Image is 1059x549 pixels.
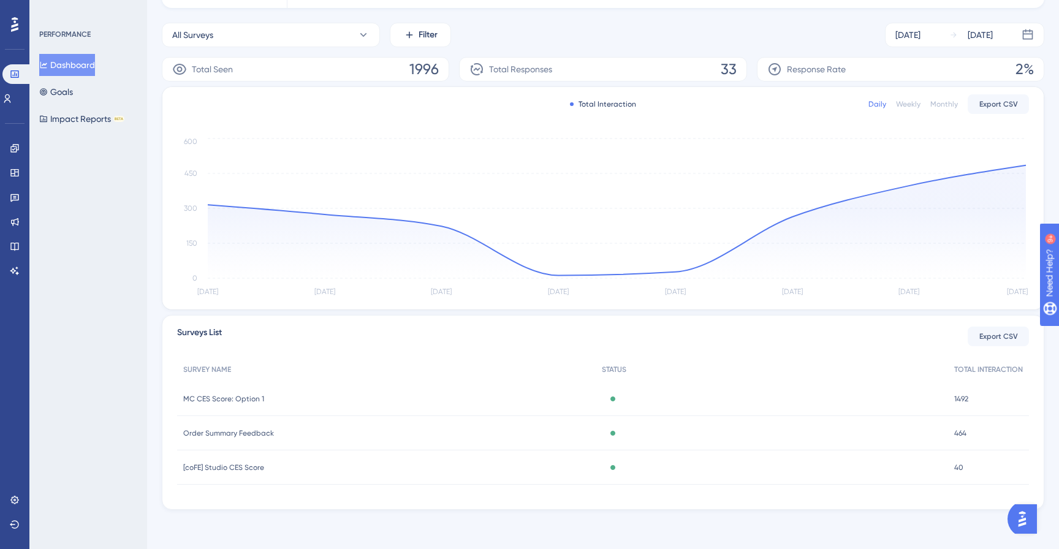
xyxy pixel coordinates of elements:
[489,62,552,77] span: Total Responses
[113,116,124,122] div: BETA
[183,394,264,404] span: MC CES Score: Option 1
[968,327,1029,346] button: Export CSV
[721,59,737,79] span: 33
[602,365,626,374] span: STATUS
[782,287,803,296] tspan: [DATE]
[665,287,686,296] tspan: [DATE]
[548,287,569,296] tspan: [DATE]
[954,463,963,472] span: 40
[1007,287,1028,296] tspan: [DATE]
[83,6,91,16] div: 9+
[787,62,846,77] span: Response Rate
[183,463,264,472] span: [coFE] Studio CES Score
[390,23,451,47] button: Filter
[39,81,73,103] button: Goals
[431,287,452,296] tspan: [DATE]
[1015,59,1034,79] span: 2%
[39,54,95,76] button: Dashboard
[192,62,233,77] span: Total Seen
[192,274,197,282] tspan: 0
[162,23,380,47] button: All Surveys
[184,204,197,213] tspan: 300
[954,394,968,404] span: 1492
[183,365,231,374] span: SURVEY NAME
[183,428,274,438] span: Order Summary Feedback
[979,331,1018,341] span: Export CSV
[197,287,218,296] tspan: [DATE]
[184,169,197,178] tspan: 450
[968,28,993,42] div: [DATE]
[979,99,1018,109] span: Export CSV
[39,29,91,39] div: PERFORMANCE
[930,99,958,109] div: Monthly
[29,3,77,18] span: Need Help?
[895,28,920,42] div: [DATE]
[954,365,1023,374] span: TOTAL INTERACTION
[968,94,1029,114] button: Export CSV
[177,325,222,347] span: Surveys List
[314,287,335,296] tspan: [DATE]
[896,99,920,109] div: Weekly
[184,137,197,146] tspan: 600
[954,428,966,438] span: 464
[186,239,197,248] tspan: 150
[39,108,124,130] button: Impact ReportsBETA
[409,59,439,79] span: 1996
[868,99,886,109] div: Daily
[172,28,213,42] span: All Surveys
[898,287,919,296] tspan: [DATE]
[1008,501,1044,537] iframe: UserGuiding AI Assistant Launcher
[419,28,438,42] span: Filter
[570,99,636,109] div: Total Interaction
